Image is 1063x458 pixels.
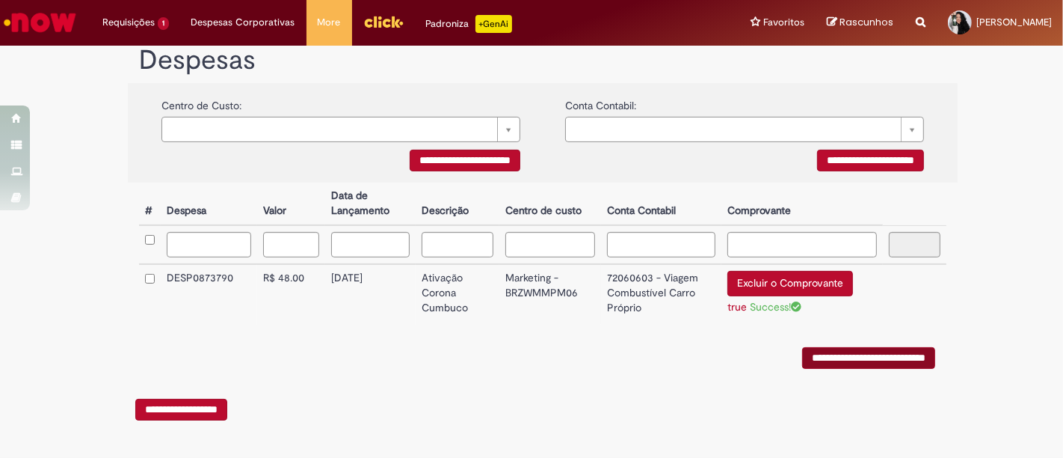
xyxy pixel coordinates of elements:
span: Rascunhos [839,15,893,29]
span: Success! [750,300,801,314]
th: Centro de custo [499,183,601,225]
span: [PERSON_NAME] [976,16,1052,28]
span: Requisições [102,15,155,30]
th: Data de Lançamento [325,183,416,225]
a: Limpar campo {0} [161,117,520,142]
span: Favoritos [763,15,804,30]
td: [DATE] [325,264,416,325]
label: Conta Contabil: [565,91,636,113]
a: Rascunhos [827,16,893,30]
td: 72060603 - Viagem Combustível Carro Próprio [601,264,721,325]
td: Ativação Corona Cumbuco [416,264,499,325]
img: ServiceNow [1,7,78,37]
th: Comprovante [721,183,883,225]
td: Marketing - BRZWMMPM06 [499,264,601,325]
th: Despesa [161,183,257,225]
th: Descrição [416,183,499,225]
a: Limpar campo {0} [565,117,924,142]
div: Padroniza [426,15,512,33]
label: Centro de Custo: [161,91,241,113]
th: Conta Contabil [601,183,721,225]
img: click_logo_yellow_360x200.png [363,10,404,33]
td: R$ 48.00 [257,264,325,325]
a: true [727,300,747,314]
p: +GenAi [475,15,512,33]
button: Excluir o Comprovante [727,271,853,296]
h1: Despesas [139,46,946,76]
span: More [318,15,341,30]
td: Excluir o Comprovante true Success! [721,264,883,325]
th: Valor [257,183,325,225]
th: # [139,183,161,225]
span: 1 [158,17,169,30]
td: DESP0873790 [161,264,257,325]
span: Despesas Corporativas [191,15,295,30]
